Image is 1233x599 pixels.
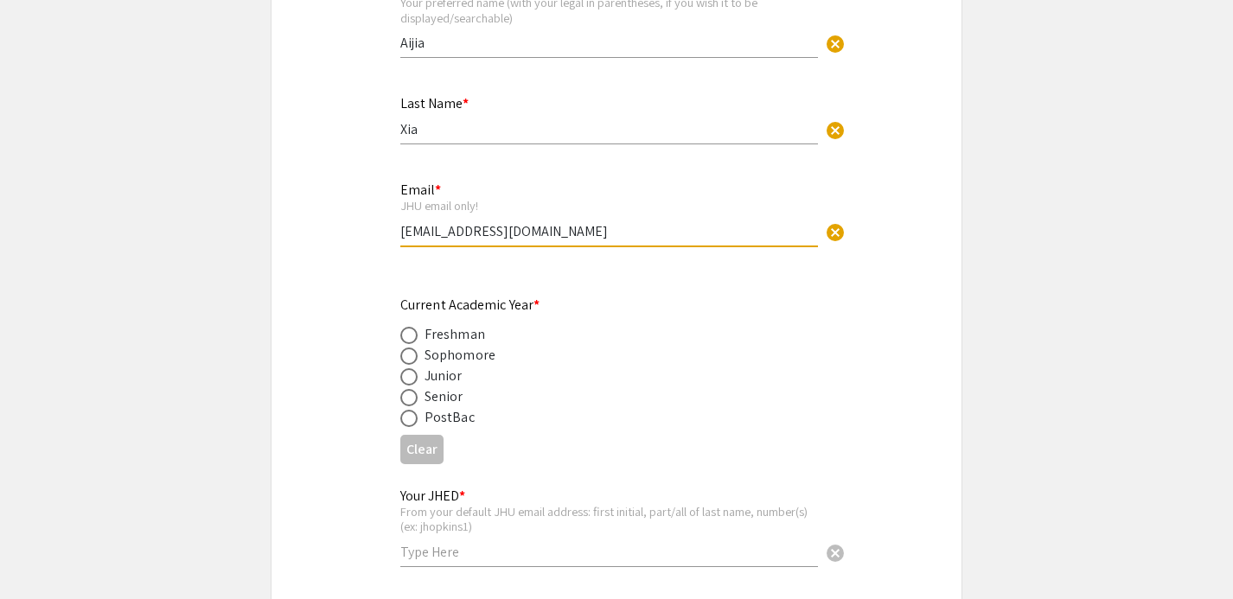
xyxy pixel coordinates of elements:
[400,504,818,534] div: From your default JHU email address: first initial, part/all of last name, number(s) (ex: jhopkins1)
[818,534,853,569] button: Clear
[13,521,73,586] iframe: Chat
[400,222,818,240] input: Type Here
[825,120,846,141] span: cancel
[818,26,853,61] button: Clear
[400,296,540,314] mat-label: Current Academic Year
[818,112,853,147] button: Clear
[400,181,441,199] mat-label: Email
[400,34,818,52] input: Type Here
[400,543,818,561] input: Type Here
[400,487,465,505] mat-label: Your JHED
[400,198,818,213] div: JHU email only!
[425,386,463,407] div: Senior
[425,366,463,386] div: Junior
[818,213,853,248] button: Clear
[425,407,475,428] div: PostBac
[400,435,444,463] button: Clear
[825,34,846,54] span: cancel
[425,345,495,366] div: Sophomore
[400,120,818,138] input: Type Here
[825,222,846,243] span: cancel
[825,543,846,564] span: cancel
[400,94,469,112] mat-label: Last Name
[425,324,485,345] div: Freshman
